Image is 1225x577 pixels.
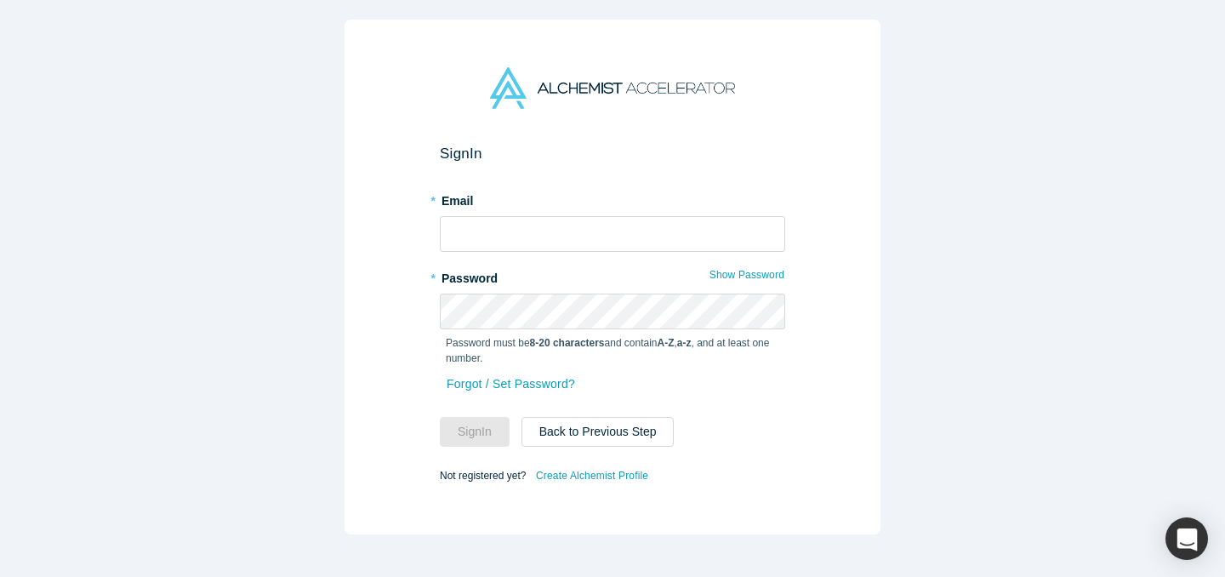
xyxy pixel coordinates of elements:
button: Show Password [709,264,785,286]
a: Create Alchemist Profile [535,465,649,487]
img: Alchemist Accelerator Logo [490,67,735,109]
button: SignIn [440,417,510,447]
strong: 8-20 characters [530,337,605,349]
span: Not registered yet? [440,469,526,481]
strong: a-z [677,337,692,349]
a: Forgot / Set Password? [446,369,576,399]
button: Back to Previous Step [521,417,675,447]
h2: Sign In [440,145,785,163]
strong: A-Z [658,337,675,349]
label: Email [440,186,785,210]
label: Password [440,264,785,288]
p: Password must be and contain , , and at least one number. [446,335,779,366]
